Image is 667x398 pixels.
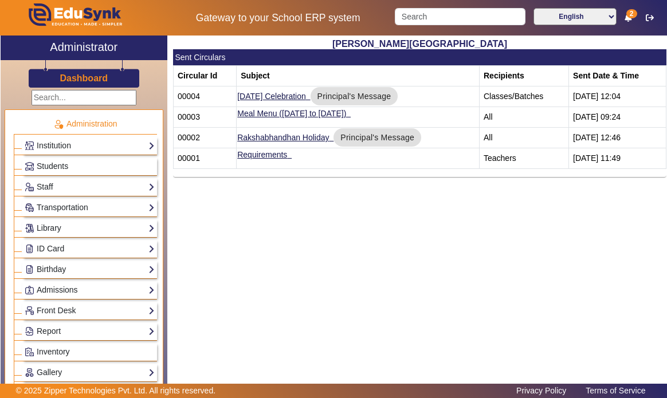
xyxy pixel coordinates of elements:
[317,90,391,102] span: Principal's Message
[580,383,651,398] a: Terms of Service
[174,86,237,107] td: 00004
[173,12,383,24] h5: Gateway to your School ERP system
[1,36,167,60] a: Administrator
[569,148,666,169] td: [DATE] 11:49
[174,66,237,86] th: Circular Id
[25,160,155,173] a: Students
[569,107,666,128] td: [DATE] 09:24
[32,90,136,105] input: Search...
[174,107,237,128] td: 00003
[53,119,64,129] img: Administration.png
[25,345,155,358] a: Inventory
[237,109,346,118] a: Meal Menu ([DATE] to [DATE])
[480,148,569,169] td: Teachers
[395,8,525,25] input: Search
[174,128,237,148] td: 00002
[174,148,237,169] td: 00001
[25,348,34,356] img: Inventory.png
[480,86,569,107] td: Classes/Batches
[237,92,306,101] a: [DATE] Celebration
[480,107,569,128] td: All
[511,383,572,398] a: Privacy Policy
[480,128,569,148] td: All
[25,162,34,171] img: Students.png
[14,118,157,130] p: Administration
[237,66,480,86] th: Subject
[569,128,666,148] td: [DATE] 12:46
[340,132,414,143] span: Principal's Message
[569,86,666,107] td: [DATE] 12:04
[480,66,569,86] th: Recipients
[237,150,287,159] a: Requirements
[569,66,666,86] th: Sent Date & Time
[173,38,666,49] h2: [PERSON_NAME][GEOGRAPHIC_DATA]
[173,49,666,65] mat-card-header: Sent Circulars
[237,133,329,142] a: Rakshabhandhan Holiday
[626,9,637,18] span: 2
[37,161,68,171] span: Students
[59,72,108,84] a: Dashboard
[50,40,117,54] h2: Administrator
[16,385,216,397] p: © 2025 Zipper Technologies Pvt. Ltd. All rights reserved.
[37,347,70,356] span: Inventory
[60,73,108,84] h3: Dashboard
